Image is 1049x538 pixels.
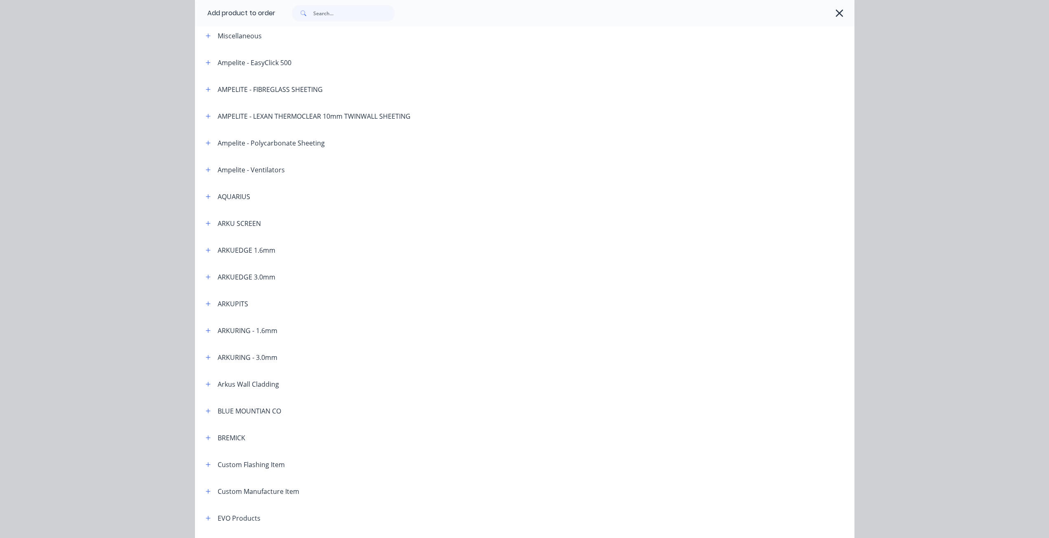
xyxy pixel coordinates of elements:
input: Search... [313,5,395,21]
div: Custom Flashing Item [218,460,285,470]
div: ARKU SCREEN [218,218,261,228]
div: Ampelite - Polycarbonate Sheeting [218,138,325,148]
div: Ampelite - Ventilators [218,165,285,175]
div: Arkus Wall Cladding [218,379,279,389]
div: ARKUEDGE 3.0mm [218,272,275,282]
div: Custom Manufacture Item [218,486,299,496]
div: BREMICK [218,433,245,443]
div: AMPELITE - LEXAN THERMOCLEAR 10mm TWINWALL SHEETING [218,111,411,121]
div: ARKUEDGE 1.6mm [218,245,275,255]
div: Miscellaneous [218,31,262,41]
div: AMPELITE - FIBREGLASS SHEETING [218,85,323,94]
div: AQUARIUS [218,192,250,202]
div: Ampelite - EasyClick 500 [218,58,291,68]
div: EVO Products [218,513,260,523]
div: ARKURING - 1.6mm [218,326,277,336]
div: ARKURING - 3.0mm [218,352,277,362]
div: ARKUPITS [218,299,248,309]
div: BLUE MOUNTIAN CO [218,406,281,416]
